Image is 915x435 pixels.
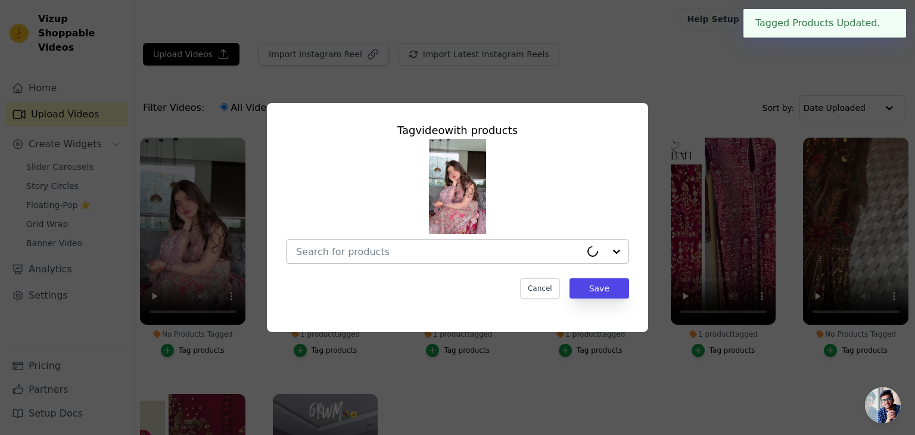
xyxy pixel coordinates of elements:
[429,139,486,234] img: reel-preview-kzfj4t-pi.myshopify.com-3620854008054713346_46321092009.jpeg
[296,246,581,257] input: Search for products
[569,278,629,299] button: Save
[865,387,901,423] a: Open chat
[743,9,906,38] div: Tagged Products Updated.
[880,16,894,30] button: Close
[520,278,560,299] button: Cancel
[286,122,629,139] div: Tag video with products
